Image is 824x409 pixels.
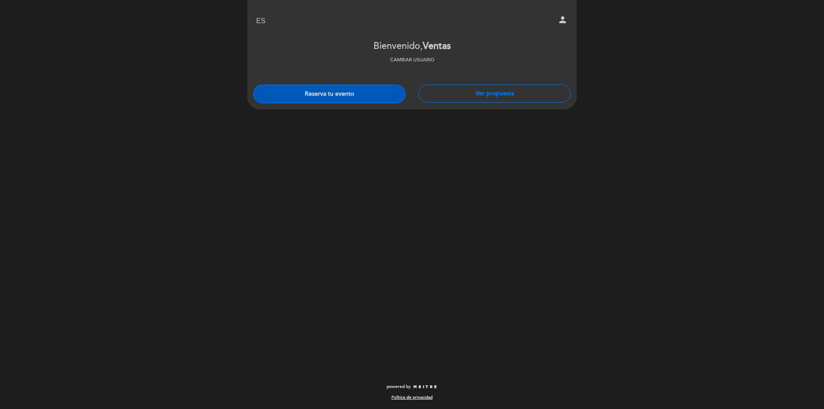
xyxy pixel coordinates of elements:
a: Política de privacidad [391,394,433,400]
button: Ver propuesta [418,85,571,103]
a: powered by [387,384,437,390]
h2: Bienvenido, [373,41,451,52]
img: MEITRE [413,385,437,389]
i: person [557,15,568,25]
span: powered by [387,384,411,390]
button: Cambiar usuario [388,56,437,64]
button: Reserva tu evento [253,85,406,103]
span: Ventas [423,40,451,52]
button: person [557,15,568,28]
a: Roki Roll [358,9,466,33]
